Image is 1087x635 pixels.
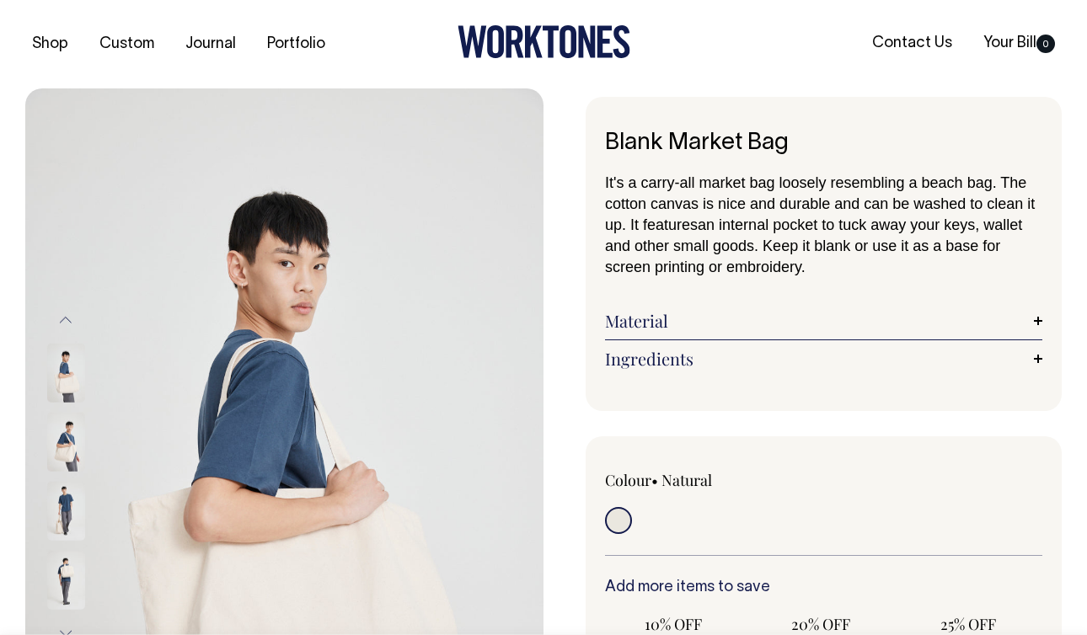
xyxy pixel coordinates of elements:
a: Portfolio [260,30,332,58]
h1: Blank Market Bag [605,131,1042,157]
span: 0 [1036,35,1055,53]
a: Journal [179,30,243,58]
img: natural [47,344,85,403]
span: 20% OFF [761,614,881,634]
a: Custom [93,30,161,58]
div: Colour [605,470,780,490]
span: t features [635,216,698,233]
span: 10% OFF [613,614,734,634]
button: Previous [53,301,78,339]
img: natural [47,551,85,610]
span: It's a carry-all market bag loosely resembling a beach bag. The cotton canvas is nice and durable... [605,174,1035,233]
img: natural [47,413,85,472]
a: Ingredients [605,349,1042,369]
a: Contact Us [865,29,959,57]
label: Natural [661,470,712,490]
a: Shop [25,30,75,58]
span: an internal pocket to tuck away your keys, wallet and other small goods. Keep it blank or use it ... [605,216,1022,275]
h6: Add more items to save [605,579,1042,596]
a: Material [605,311,1042,331]
span: 25% OFF [908,614,1029,634]
img: natural [47,482,85,541]
a: Your Bill0 [977,29,1062,57]
span: • [651,470,658,490]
